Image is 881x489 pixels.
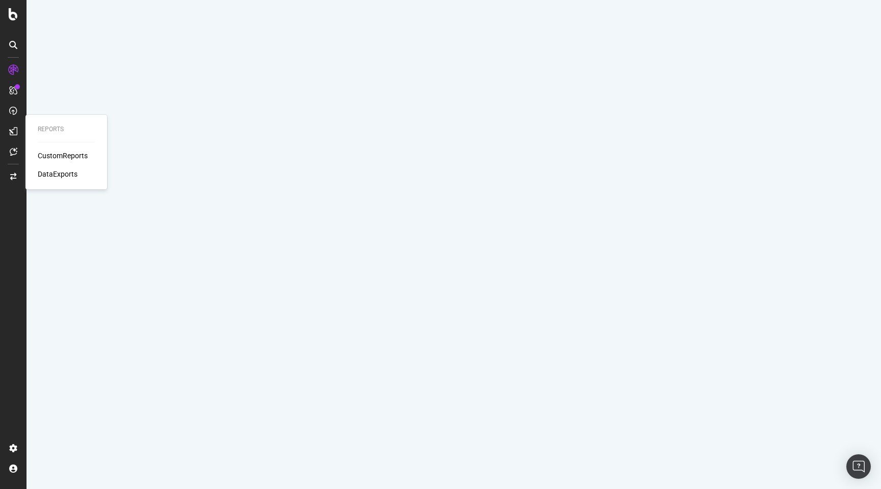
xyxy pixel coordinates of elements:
a: CustomReports [38,151,88,161]
div: Open Intercom Messenger [846,454,871,479]
a: DataExports [38,169,77,179]
div: Reports [38,125,95,134]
